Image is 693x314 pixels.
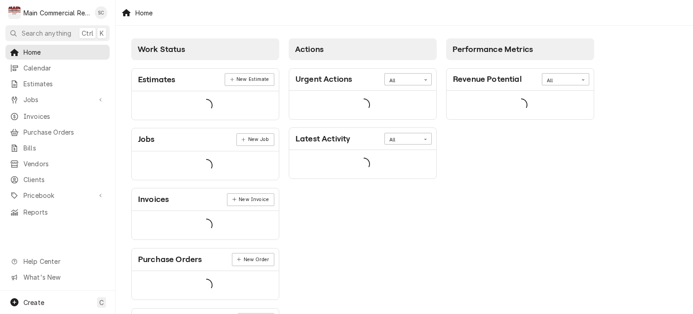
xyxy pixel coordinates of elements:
div: Card Title [138,253,202,266]
span: Loading... [200,216,213,235]
div: Card Data [132,211,279,239]
div: Card Data Filter Control [384,133,432,145]
a: New Job [236,133,274,146]
div: Card: Jobs [131,128,279,180]
span: Create [23,299,44,306]
div: Card Column Header [289,38,437,60]
a: Clients [5,172,110,187]
span: Clients [23,175,105,184]
a: Vendors [5,156,110,171]
div: Card Data [289,91,436,119]
div: Card Header [132,128,279,151]
div: Card Header [132,188,279,211]
span: Work Status [138,45,185,54]
div: Card: Estimates [131,68,279,120]
a: Reports [5,205,110,220]
div: Card Data [132,151,279,180]
div: Card Data [289,150,436,178]
a: Bills [5,141,110,155]
span: Loading... [357,95,370,114]
span: Help Center [23,257,104,266]
div: Card Column Header [446,38,594,60]
span: Actions [295,45,323,54]
div: Card Header [289,69,436,91]
span: Loading... [357,155,370,174]
div: Card Title [296,133,350,145]
a: Go to What's New [5,270,110,285]
div: Card: Latest Activity [289,127,437,179]
span: Invoices [23,112,105,121]
span: Purchase Orders [23,127,105,137]
a: Estimates [5,76,110,91]
div: Card: Urgent Actions [289,68,437,120]
a: New Invoice [227,193,274,206]
div: Card Title [296,73,352,85]
div: Card Title [138,193,169,206]
span: Pricebook [23,191,92,200]
a: New Order [232,253,274,266]
div: Card Header [132,248,279,271]
div: Card Link Button [232,253,274,266]
div: Card: Purchase Orders [131,248,279,300]
a: Home [5,45,110,60]
div: Card Header [289,128,436,150]
div: Card Link Button [227,193,274,206]
div: Card: Invoices [131,188,279,240]
div: Card Column Header [131,38,279,60]
span: Jobs [23,95,92,104]
span: Loading... [515,95,527,114]
div: Main Commercial Refrigeration Service's Avatar [8,6,21,19]
a: Go to Pricebook [5,188,110,203]
a: New Estimate [225,73,274,86]
div: All [547,77,573,84]
span: Ctrl [82,28,93,38]
div: Card Data [132,91,279,120]
span: Estimates [23,79,105,89]
div: SC [95,6,107,19]
span: Loading... [200,156,213,175]
a: Go to Help Center [5,254,110,269]
span: K [100,28,104,38]
div: Sharon Campbell's Avatar [95,6,107,19]
span: Loading... [200,96,213,115]
div: Card Column Content [289,60,437,179]
span: Reports [23,207,105,217]
div: Card Data Filter Control [542,73,589,85]
div: Card Title [453,73,522,85]
div: Card Link Button [236,133,274,146]
button: Search anythingCtrlK [5,25,110,41]
div: Main Commercial Refrigeration Service [23,8,90,18]
span: Search anything [22,28,71,38]
div: Card: Revenue Potential [446,68,594,120]
div: Card Header [132,69,279,91]
div: M [8,6,21,19]
span: Vendors [23,159,105,169]
span: Calendar [23,63,105,73]
div: Card Data [132,271,279,300]
div: All [389,77,416,84]
a: Go to Jobs [5,92,110,107]
div: Card Link Button [225,73,274,86]
div: Card Title [138,74,175,86]
div: Card Data Filter Control [384,73,432,85]
span: C [99,298,104,307]
div: Card Column Content [446,60,594,155]
a: Calendar [5,61,110,75]
div: Card Title [138,133,155,145]
span: Loading... [200,276,213,295]
span: Home [23,47,105,57]
div: All [389,136,416,144]
div: Card Data [447,91,594,119]
span: Performance Metrics [453,45,533,54]
span: Bills [23,143,105,153]
span: What's New [23,272,104,282]
a: Invoices [5,109,110,124]
a: Purchase Orders [5,125,110,140]
div: Card Header [447,69,594,91]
